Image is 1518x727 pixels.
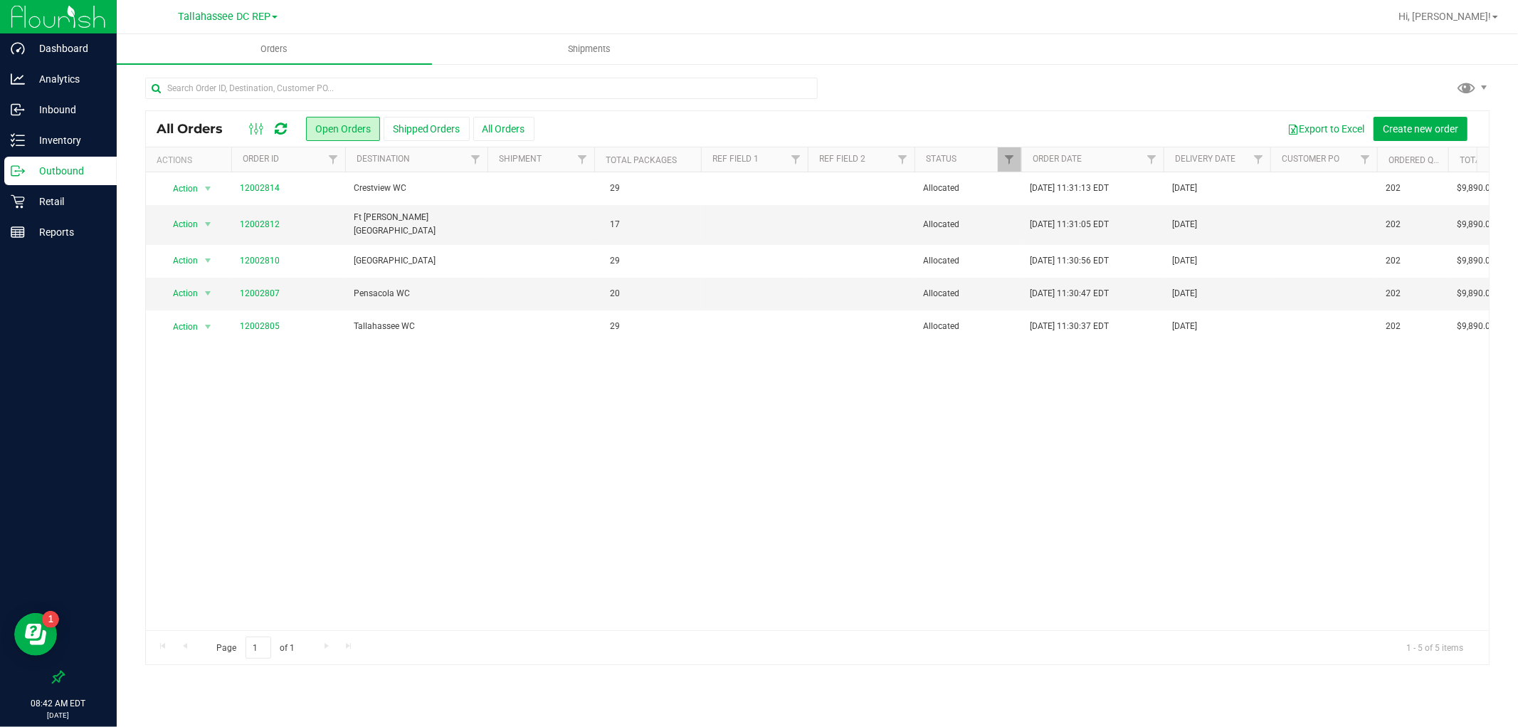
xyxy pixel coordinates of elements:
[571,147,594,172] a: Filter
[157,121,237,137] span: All Orders
[923,218,1013,231] span: Allocated
[240,218,280,231] a: 12002812
[473,117,534,141] button: All Orders
[1030,182,1109,195] span: [DATE] 11:31:13 EDT
[499,154,542,164] a: Shipment
[923,254,1013,268] span: Allocated
[240,320,280,333] a: 12002805
[603,178,627,199] span: 29
[923,320,1013,333] span: Allocated
[199,214,217,234] span: select
[891,147,915,172] a: Filter
[25,70,110,88] p: Analytics
[1172,218,1197,231] span: [DATE]
[1374,117,1467,141] button: Create new order
[926,154,956,164] a: Status
[1386,254,1401,268] span: 202
[1354,147,1377,172] a: Filter
[11,194,25,209] inline-svg: Retail
[1395,637,1475,658] span: 1 - 5 of 5 items
[1386,320,1401,333] span: 202
[1386,182,1401,195] span: 202
[160,283,199,303] span: Action
[712,154,759,164] a: Ref Field 1
[603,283,627,304] span: 20
[306,117,380,141] button: Open Orders
[11,133,25,147] inline-svg: Inventory
[157,155,226,165] div: Actions
[160,251,199,271] span: Action
[1172,254,1197,268] span: [DATE]
[25,224,110,241] p: Reports
[354,287,479,300] span: Pensacola WC
[25,132,110,149] p: Inventory
[603,251,627,271] span: 29
[1282,154,1339,164] a: Customer PO
[354,182,479,195] span: Crestview WC
[354,320,479,333] span: Tallahassee WC
[1140,147,1164,172] a: Filter
[1033,154,1082,164] a: Order Date
[243,154,279,164] a: Order ID
[1398,11,1491,22] span: Hi, [PERSON_NAME]!
[606,155,677,165] a: Total Packages
[199,317,217,337] span: select
[384,117,470,141] button: Shipped Orders
[145,78,818,99] input: Search Order ID, Destination, Customer PO...
[199,179,217,199] span: select
[1175,154,1235,164] a: Delivery Date
[160,179,199,199] span: Action
[1247,147,1270,172] a: Filter
[117,34,432,64] a: Orders
[1030,254,1109,268] span: [DATE] 11:30:56 EDT
[1457,182,1495,195] span: $9,890.00
[1172,320,1197,333] span: [DATE]
[14,613,57,656] iframe: Resource center
[998,147,1021,172] a: Filter
[1388,155,1443,165] a: Ordered qty
[6,697,110,710] p: 08:42 AM EDT
[784,147,808,172] a: Filter
[1030,287,1109,300] span: [DATE] 11:30:47 EDT
[603,316,627,337] span: 29
[1457,287,1495,300] span: $9,890.00
[178,11,270,23] span: Tallahassee DC REP
[6,710,110,721] p: [DATE]
[11,72,25,86] inline-svg: Analytics
[819,154,865,164] a: Ref Field 2
[25,193,110,210] p: Retail
[25,40,110,57] p: Dashboard
[357,154,410,164] a: Destination
[1383,123,1458,135] span: Create new order
[204,637,307,659] span: Page of 1
[1030,218,1109,231] span: [DATE] 11:31:05 EDT
[51,670,65,684] label: Pin the sidebar to full width on large screens
[1460,155,1511,165] a: Total Price
[549,43,631,56] span: Shipments
[199,251,217,271] span: select
[1457,218,1495,231] span: $9,890.00
[1457,320,1495,333] span: $9,890.00
[25,101,110,118] p: Inbound
[1457,254,1495,268] span: $9,890.00
[1030,320,1109,333] span: [DATE] 11:30:37 EDT
[42,611,59,628] iframe: Resource center unread badge
[11,103,25,117] inline-svg: Inbound
[1278,117,1374,141] button: Export to Excel
[11,41,25,56] inline-svg: Dashboard
[240,254,280,268] a: 12002810
[1172,287,1197,300] span: [DATE]
[25,162,110,179] p: Outbound
[354,211,479,238] span: Ft [PERSON_NAME][GEOGRAPHIC_DATA]
[160,214,199,234] span: Action
[1386,218,1401,231] span: 202
[246,637,271,659] input: 1
[1386,287,1401,300] span: 202
[923,287,1013,300] span: Allocated
[240,287,280,300] a: 12002807
[160,317,199,337] span: Action
[603,214,627,235] span: 17
[242,43,307,56] span: Orders
[11,164,25,178] inline-svg: Outbound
